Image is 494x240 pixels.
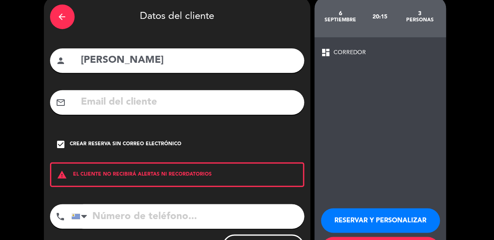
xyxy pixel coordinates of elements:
[57,12,67,22] i: arrow_back
[400,10,440,17] div: 3
[50,2,304,31] div: Datos del cliente
[56,56,66,66] i: person
[321,208,440,233] button: RESERVAR Y PERSONALIZAR
[321,17,361,23] div: septiembre
[56,212,66,222] i: phone
[72,205,91,229] div: Uruguay: +598
[56,98,66,107] i: mail_outline
[80,94,298,111] input: Email del cliente
[51,170,73,180] i: warning
[70,140,182,149] div: Crear reserva sin correo electrónico
[334,48,366,57] span: CORREDOR
[71,204,304,229] input: Número de teléfono...
[80,52,298,69] input: Nombre del cliente
[360,2,400,31] div: 20:15
[50,162,304,187] div: EL CLIENTE NO RECIBIRÁ ALERTAS NI RECORDATORIOS
[321,48,331,57] span: dashboard
[56,139,66,149] i: check_box
[321,10,361,17] div: 6
[400,17,440,23] div: personas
